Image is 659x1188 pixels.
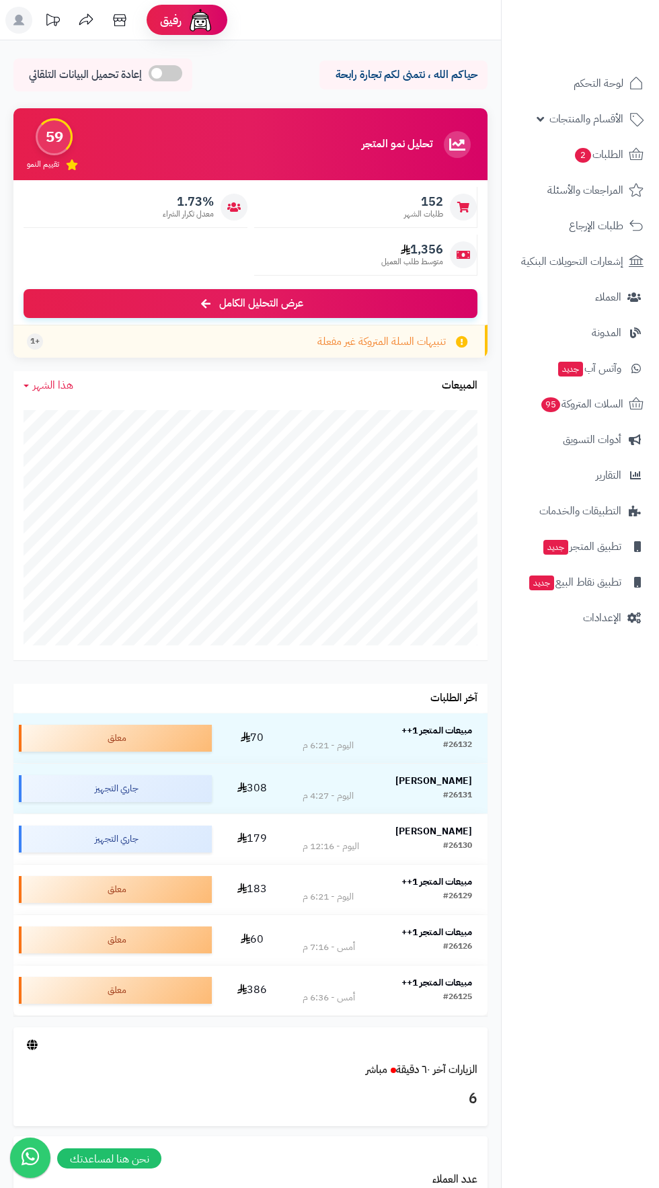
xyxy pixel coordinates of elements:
[381,256,443,268] span: متوسط طلب العميل
[160,12,182,28] span: رفيق
[329,67,477,83] p: حياكم الله ، نتمنى لكم تجارة رابحة
[24,289,477,318] a: عرض التحليل الكامل
[510,138,651,171] a: الطلبات2
[24,1088,477,1111] h3: 6
[521,252,623,271] span: إشعارات التحويلات البنكية
[510,602,651,634] a: الإعدادات
[510,459,651,491] a: التقارير
[303,991,355,1004] div: أمس - 6:36 م
[528,573,621,592] span: تطبيق نقاط البيع
[510,245,651,278] a: إشعارات التحويلات البنكية
[510,424,651,456] a: أدوات التسويق
[540,395,623,413] span: السلات المتروكة
[19,926,212,953] div: معلق
[541,397,560,412] span: 95
[510,388,651,420] a: السلات المتروكة95
[574,74,623,93] span: لوحة التحكم
[217,814,286,864] td: 179
[510,495,651,527] a: التطبيقات والخدمات
[543,540,568,555] span: جديد
[583,608,621,627] span: الإعدادات
[219,296,303,311] span: عرض التحليل الكامل
[563,430,621,449] span: أدوات التسويق
[19,826,212,853] div: جاري التجهيز
[303,789,354,803] div: اليوم - 4:27 م
[401,875,472,889] strong: مبيعات المتجر 1++
[303,840,359,853] div: اليوم - 12:16 م
[432,1171,477,1187] a: عدد العملاء
[510,281,651,313] a: العملاء
[542,537,621,556] span: تطبيق المتجر
[30,335,40,347] span: +1
[401,723,472,738] strong: مبيعات المتجر 1++
[443,991,472,1004] div: #26125
[442,380,477,392] h3: المبيعات
[24,378,73,393] a: هذا الشهر
[529,576,554,590] span: جديد
[401,925,472,939] strong: مبيعات المتجر 1++
[510,174,651,206] a: المراجعات والأسئلة
[443,789,472,803] div: #26131
[217,713,286,763] td: 70
[19,876,212,903] div: معلق
[510,210,651,242] a: طلبات الإرجاع
[27,159,59,170] span: تقييم النمو
[217,915,286,965] td: 60
[362,138,432,151] h3: تحليل نمو المتجر
[510,317,651,349] a: المدونة
[217,965,286,1015] td: 386
[29,67,142,83] span: إعادة تحميل البيانات التلقائي
[36,7,69,37] a: تحديثات المنصة
[33,377,73,393] span: هذا الشهر
[547,181,623,200] span: المراجعات والأسئلة
[317,334,446,350] span: تنبيهات السلة المتروكة غير مفعلة
[366,1062,387,1078] small: مباشر
[217,764,286,814] td: 308
[510,566,651,598] a: تطبيق نقاط البيعجديد
[569,216,623,235] span: طلبات الإرجاع
[19,977,212,1004] div: معلق
[575,148,591,163] span: 2
[557,359,621,378] span: وآتس آب
[443,739,472,752] div: #26132
[568,36,646,65] img: logo-2.png
[303,890,354,904] div: اليوم - 6:21 م
[163,194,214,209] span: 1.73%
[163,208,214,220] span: معدل تكرار الشراء
[596,466,621,485] span: التقارير
[443,890,472,904] div: #26129
[217,865,286,914] td: 183
[510,67,651,100] a: لوحة التحكم
[592,323,621,342] span: المدونة
[443,840,472,853] div: #26130
[574,145,623,164] span: الطلبات
[510,530,651,563] a: تطبيق المتجرجديد
[303,941,355,954] div: أمس - 7:16 م
[366,1062,477,1078] a: الزيارات آخر ٦٠ دقيقةمباشر
[549,110,623,128] span: الأقسام والمنتجات
[430,692,477,705] h3: آخر الطلبات
[395,824,472,838] strong: [PERSON_NAME]
[558,362,583,377] span: جديد
[443,941,472,954] div: #26126
[401,976,472,990] strong: مبيعات المتجر 1++
[595,288,621,307] span: العملاء
[381,242,443,257] span: 1,356
[19,725,212,752] div: معلق
[510,352,651,385] a: وآتس آبجديد
[404,194,443,209] span: 152
[303,739,354,752] div: اليوم - 6:21 م
[19,775,212,802] div: جاري التجهيز
[187,7,214,34] img: ai-face.png
[539,502,621,520] span: التطبيقات والخدمات
[404,208,443,220] span: طلبات الشهر
[395,774,472,788] strong: [PERSON_NAME]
